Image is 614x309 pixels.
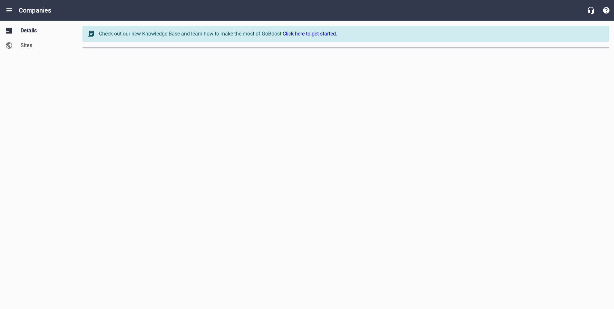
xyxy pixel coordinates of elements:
a: Click here to get started. [283,31,337,37]
div: Check out our new Knowledge Base and learn how to make the most of GoBoost. [99,30,602,38]
button: Live Chat [583,3,599,18]
span: Details [21,27,70,35]
span: Sites [21,42,70,49]
button: Support Portal [599,3,614,18]
h6: Companies [19,5,51,15]
button: Open drawer [2,3,17,18]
